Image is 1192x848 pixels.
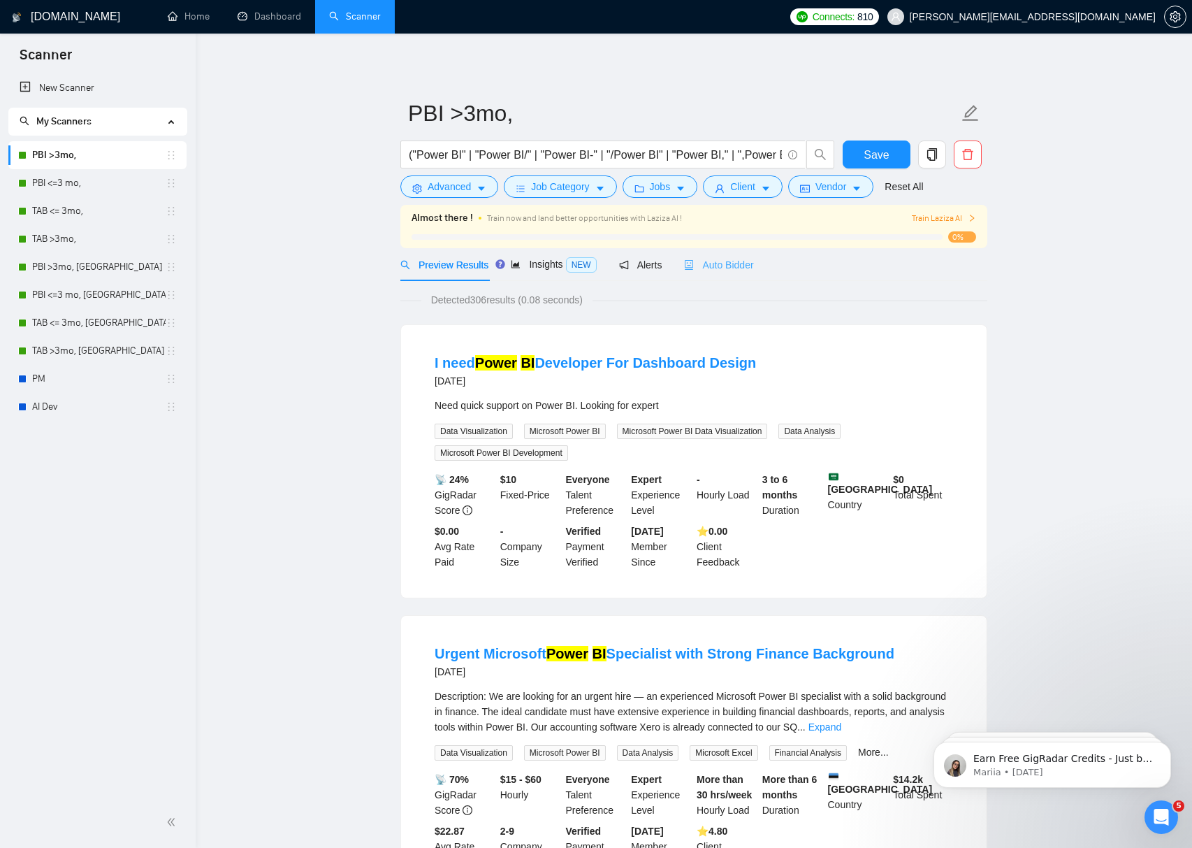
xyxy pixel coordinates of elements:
[8,309,187,337] li: TAB <= 3mo, UK
[412,210,473,226] span: Almost there !
[166,233,177,245] span: holder
[435,373,756,389] div: [DATE]
[968,214,976,222] span: right
[8,225,187,253] li: TAB >3mo,
[435,646,894,661] a: Urgent MicrosoftPower BISpecialist with Strong Finance Background
[504,175,616,198] button: barsJob Categorycaret-down
[8,253,187,281] li: PBI >3mo, UK
[546,646,588,661] mark: Power
[697,526,727,537] b: ⭐️ 0.00
[12,6,22,29] img: logo
[913,712,1192,810] iframe: Intercom notifications message
[238,10,301,22] a: dashboardDashboard
[487,213,682,223] span: Train now and land better opportunities with Laziza AI !
[32,393,166,421] a: AI Dev
[32,225,166,253] a: TAB >3mo,
[631,826,663,837] b: [DATE]
[788,175,873,198] button: idcardVendorcaret-down
[32,197,166,225] a: TAB <= 3mo,
[166,815,180,829] span: double-left
[893,774,923,785] b: $ 14.2k
[912,212,976,225] span: Train Laziza AI
[166,345,177,357] span: holder
[566,257,597,273] span: NEW
[890,772,956,818] div: Total Spent
[531,179,589,194] span: Job Category
[813,9,855,24] span: Connects:
[166,178,177,189] span: holder
[617,745,679,761] span: Data Analysis
[650,179,671,194] span: Jobs
[511,259,521,269] span: area-chart
[20,115,92,127] span: My Scanners
[806,141,834,168] button: search
[918,141,946,168] button: copy
[435,774,469,785] b: 📡 70%
[432,524,497,570] div: Avg Rate Paid
[961,104,980,122] span: edit
[32,337,166,365] a: TAB >3mo, [GEOGRAPHIC_DATA]
[463,505,472,515] span: info-circle
[435,526,459,537] b: $0.00
[8,365,187,393] li: PM
[954,141,982,168] button: delete
[885,179,923,194] a: Reset All
[593,646,606,661] mark: BI
[797,11,808,22] img: upwork-logo.png
[494,258,507,271] div: Tooltip anchor
[690,745,757,761] span: Microsoft Excel
[843,141,910,168] button: Save
[808,721,841,733] a: Expand
[619,259,662,271] span: Alerts
[428,179,471,194] span: Advanced
[676,183,685,194] span: caret-down
[954,148,981,161] span: delete
[566,826,602,837] b: Verified
[563,472,629,518] div: Talent Preference
[684,259,753,271] span: Auto Bidder
[32,281,166,309] a: PBI <=3 mo, [GEOGRAPHIC_DATA]
[697,774,752,800] b: More than 30 hrs/week
[759,772,825,818] div: Duration
[435,663,894,680] div: [DATE]
[566,774,610,785] b: Everyone
[524,745,606,761] span: Microsoft Power BI
[166,289,177,301] span: holder
[631,774,662,785] b: Expert
[435,745,513,761] span: Data Visualization
[566,526,602,537] b: Verified
[166,373,177,385] span: holder
[511,259,596,270] span: Insights
[617,424,768,439] span: Microsoft Power BI Data Visualization
[825,772,891,818] div: Country
[500,526,504,537] b: -
[521,355,535,371] mark: BI
[432,772,497,818] div: GigRadar Score
[32,309,166,337] a: TAB <= 3mo, [GEOGRAPHIC_DATA]
[435,826,465,837] b: $22.87
[497,772,563,818] div: Hourly
[1173,800,1184,812] span: 5
[623,175,698,198] button: folderJobscaret-down
[762,774,817,800] b: More than 6 months
[634,183,644,194] span: folder
[166,317,177,329] span: holder
[8,141,187,169] li: PBI >3mo,
[619,260,629,270] span: notification
[858,747,889,758] a: More...
[807,148,834,161] span: search
[1164,6,1186,28] button: setting
[421,292,593,308] span: Detected 306 results (0.08 seconds)
[435,445,568,461] span: Microsoft Power BI Development
[890,472,956,518] div: Total Spent
[435,355,756,371] a: I needPower BIDeveloper For Dashboard Design
[8,74,187,102] li: New Scanner
[32,169,166,197] a: PBI <=3 mo,
[815,179,846,194] span: Vendor
[400,175,498,198] button: settingAdvancedcaret-down
[864,146,889,164] span: Save
[435,424,513,439] span: Data Visualization
[694,524,759,570] div: Client Feedback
